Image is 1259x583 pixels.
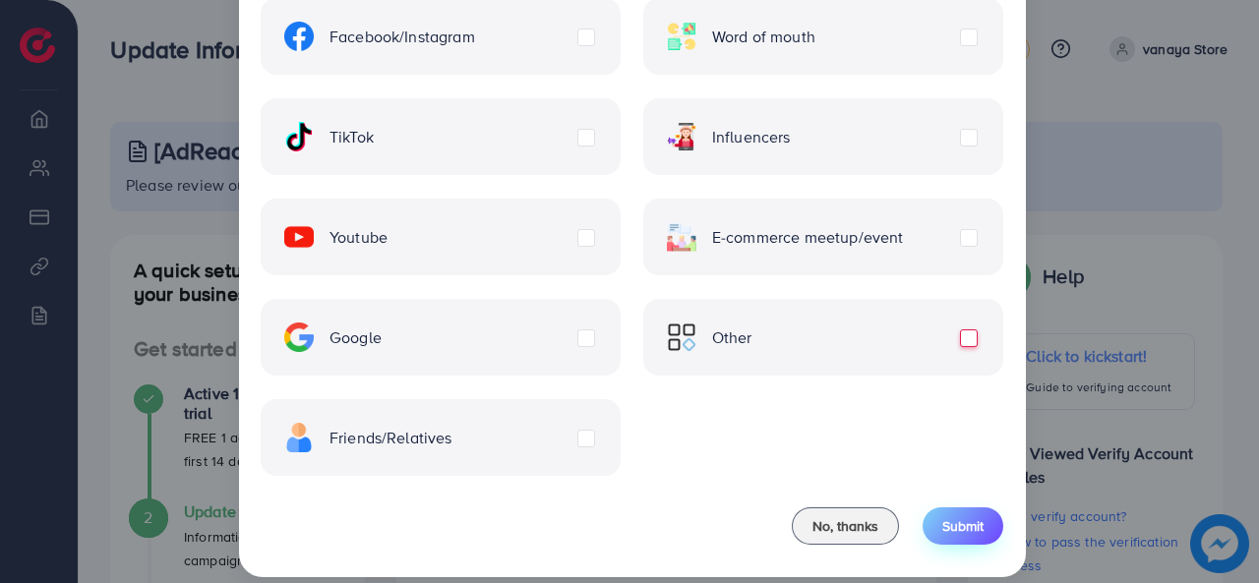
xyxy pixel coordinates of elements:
img: ic-influencers.a620ad43.svg [667,122,696,151]
button: Submit [923,507,1003,545]
img: ic-ecommerce.d1fa3848.svg [667,222,696,252]
span: E-commerce meetup/event [712,226,904,249]
button: No, thanks [792,507,899,545]
span: No, thanks [812,516,878,536]
img: ic-word-of-mouth.a439123d.svg [667,22,696,51]
img: ic-freind.8e9a9d08.svg [284,423,314,452]
span: Facebook/Instagram [330,26,475,48]
span: Submit [942,516,984,536]
img: ic-facebook.134605ef.svg [284,22,314,51]
span: Word of mouth [712,26,815,48]
span: Influencers [712,126,791,148]
span: Other [712,326,752,349]
img: ic-youtube.715a0ca2.svg [284,222,314,252]
span: Google [330,326,382,349]
span: Friends/Relatives [330,427,452,449]
span: Youtube [330,226,388,249]
img: ic-other.99c3e012.svg [667,322,696,352]
img: ic-tiktok.4b20a09a.svg [284,122,314,151]
span: TikTok [330,126,374,148]
img: ic-google.5bdd9b68.svg [284,322,314,352]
